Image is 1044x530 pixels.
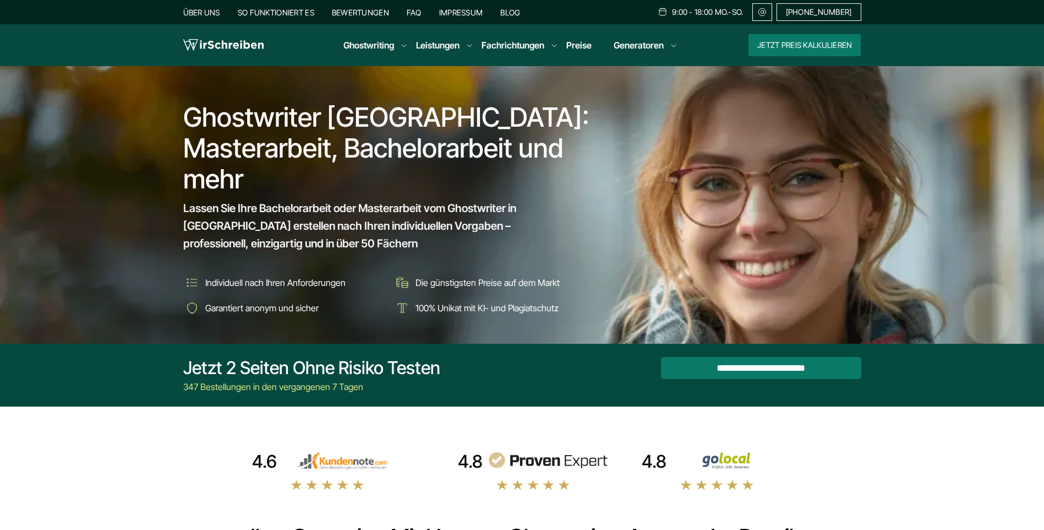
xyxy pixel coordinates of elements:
[786,8,852,17] span: [PHONE_NUMBER]
[183,274,201,291] img: Individuell nach Ihren Anforderungen
[642,451,666,473] div: 4.8
[458,451,483,473] div: 4.8
[393,299,596,317] li: 100% Unikat mit KI- und Plagiatschutz
[281,452,402,469] img: kundennote
[500,8,520,17] a: Blog
[343,39,394,52] a: Ghostwriting
[252,451,277,473] div: 4.6
[183,102,597,194] h1: Ghostwriter [GEOGRAPHIC_DATA]: Masterarbeit, Bachelorarbeit und mehr
[566,40,592,51] a: Preise
[672,8,744,17] span: 9:00 - 18:00 Mo.-So.
[183,380,440,393] div: 347 Bestellungen in den vergangenen 7 Tagen
[183,8,220,17] a: Über uns
[496,479,571,491] img: stars
[482,39,544,52] a: Fachrichtungen
[393,299,411,317] img: 100% Unikat mit KI- und Plagiatschutz
[777,3,861,21] a: [PHONE_NUMBER]
[407,8,422,17] a: FAQ
[393,274,411,291] img: Die günstigsten Preise auf dem Markt
[614,39,664,52] a: Generatoren
[183,357,440,379] div: Jetzt 2 Seiten ohne Risiko testen
[680,479,755,491] img: stars
[183,274,386,291] li: Individuell nach Ihren Anforderungen
[183,199,576,252] span: Lassen Sie Ihre Bachelorarbeit oder Masterarbeit vom Ghostwriter in [GEOGRAPHIC_DATA] erstellen n...
[332,8,389,17] a: Bewertungen
[238,8,314,17] a: So funktioniert es
[757,8,767,17] img: Email
[658,7,668,16] img: Schedule
[183,299,386,317] li: Garantiert anonym und sicher
[439,8,483,17] a: Impressum
[393,274,596,291] li: Die günstigsten Preise auf dem Markt
[748,34,861,56] button: Jetzt Preis kalkulieren
[416,39,460,52] a: Leistungen
[290,479,365,491] img: stars
[183,37,264,53] img: logo wirschreiben
[671,452,792,469] img: Wirschreiben Bewertungen
[487,452,608,469] img: provenexpert reviews
[183,299,201,317] img: Garantiert anonym und sicher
